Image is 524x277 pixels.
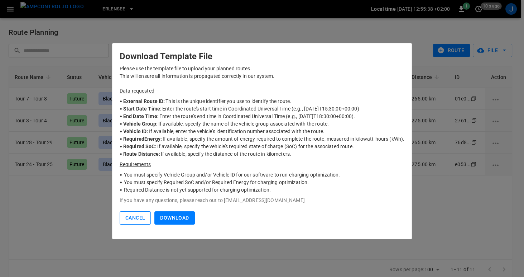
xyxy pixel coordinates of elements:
[124,171,340,179] p: You must specify Vehicle Group and/or Vehicle ID for our software to run charging optimization.
[120,197,404,204] p: If you have any questions, please reach out to [EMAIL_ADDRESS][DOMAIN_NAME]
[124,186,271,194] p: Required Distance is not yet supported for charging optimization.
[123,150,160,158] p: Route Distance:
[120,66,274,79] span: Please use the template file to upload your planned routes. This will ensure all information is p...
[123,105,162,113] p: Start Date Time:
[120,51,404,62] h5: Download Template File
[120,211,151,225] button: Cancel
[163,135,404,143] p: If available, specify the amount of energy required to complete the route, measured in kilowatt-h...
[120,161,404,168] p: Requirements
[165,98,291,105] p: This is the unique identifier you use to identify the route.
[157,143,354,150] p: If available, specify the vehicle's required state of charge (SoC) for the associated route.
[162,105,359,113] p: Enter the route's start time in Coordinated Universal Time (e.g., [DATE]T15:30:00+00:00)
[123,98,165,105] p: External Route ID:
[159,113,355,120] p: Enter the route's end time in Coordinated Universal Time (e.g., [DATE]T18:30:00+00:00).
[123,143,157,150] p: Required SoC:
[123,135,162,143] p: RequiredEnergy:
[154,211,194,225] button: Download
[124,179,309,186] p: You must specify Required SoC and/or Required Energy for charging optimization.
[161,150,291,158] p: If available, specify the distance of the route in kilometers.
[123,120,158,128] p: Vehicle Group:
[158,120,329,128] p: If available, specify the name of the vehicle group associated with the route.
[120,87,404,95] p: Data requested
[149,128,325,135] p: If available, enter the vehicle's identification number associated with the route.
[123,113,159,120] p: End Date Time:
[123,128,148,135] p: Vehicle ID:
